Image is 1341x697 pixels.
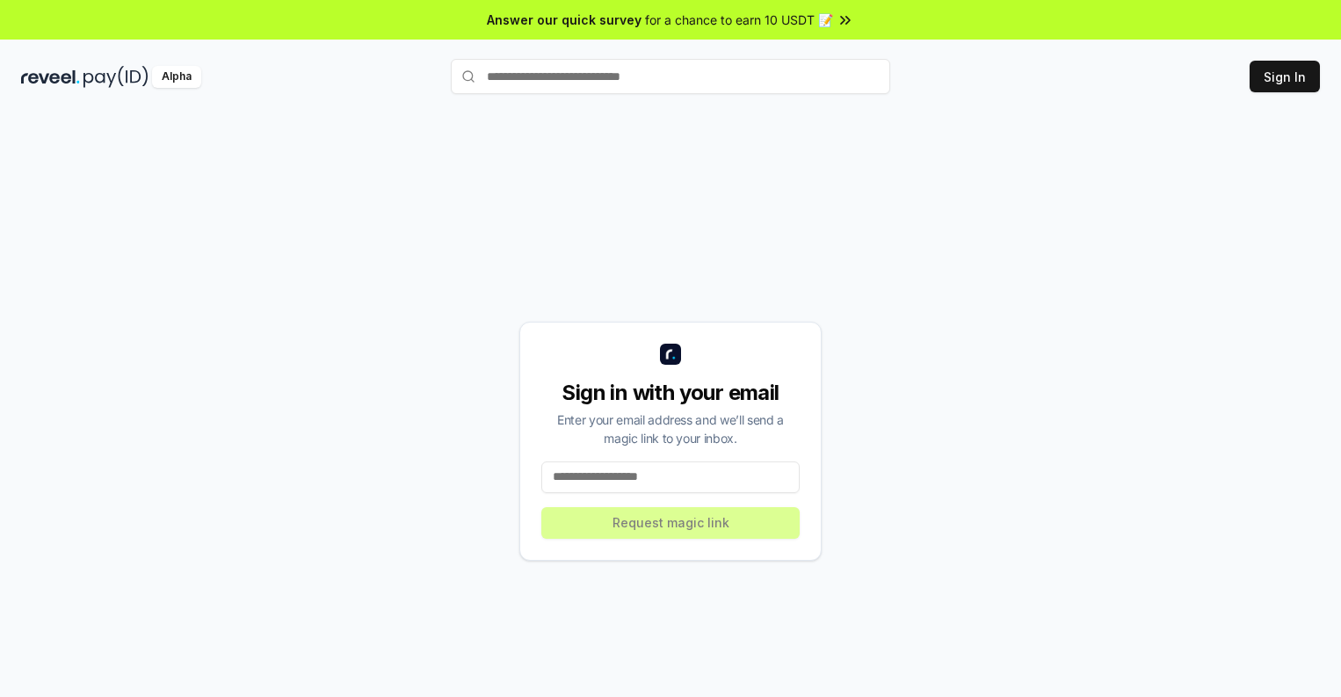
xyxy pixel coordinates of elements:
[83,66,149,88] img: pay_id
[645,11,833,29] span: for a chance to earn 10 USDT 📝
[660,344,681,365] img: logo_small
[1250,61,1320,92] button: Sign In
[487,11,642,29] span: Answer our quick survey
[541,410,800,447] div: Enter your email address and we’ll send a magic link to your inbox.
[21,66,80,88] img: reveel_dark
[541,379,800,407] div: Sign in with your email
[152,66,201,88] div: Alpha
